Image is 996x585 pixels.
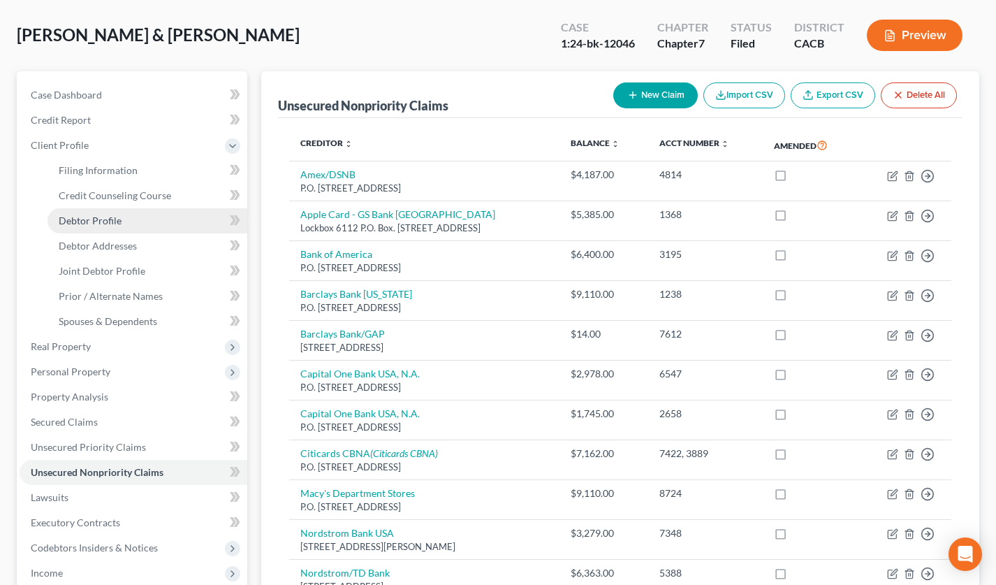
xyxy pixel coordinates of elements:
[59,189,171,201] span: Credit Counseling Course
[20,410,247,435] a: Secured Claims
[300,301,548,315] div: P.O. [STREET_ADDRESS]
[300,421,548,434] div: P.O. [STREET_ADDRESS]
[300,407,420,419] a: Capital One Bank USA, N.A.
[344,140,353,148] i: unfold_more
[867,20,962,51] button: Preview
[31,466,163,478] span: Unsecured Nonpriority Claims
[659,287,752,301] div: 1238
[561,20,635,36] div: Case
[31,567,63,579] span: Income
[571,247,637,261] div: $6,400.00
[659,486,752,500] div: 8724
[20,485,247,510] a: Lawsuits
[571,526,637,540] div: $3,279.00
[31,89,102,101] span: Case Dashboard
[881,82,957,108] button: Delete All
[31,517,120,528] span: Executory Contracts
[300,500,548,514] div: P.O. [STREET_ADDRESS]
[47,183,247,208] a: Credit Counseling Course
[659,208,752,222] div: 1368
[611,140,620,148] i: unfold_more
[300,328,385,340] a: Barclays Bank/GAP
[657,36,708,52] div: Chapter
[47,208,247,233] a: Debtor Profile
[300,168,356,180] a: Amex/DSNB
[791,82,875,108] a: Export CSV
[31,491,68,503] span: Lawsuits
[59,164,138,176] span: Filing Information
[571,287,637,301] div: $9,110.00
[703,82,785,108] button: Import CSV
[659,566,752,580] div: 5388
[300,248,372,260] a: Bank of America
[613,82,698,108] button: New Claim
[31,441,146,453] span: Unsecured Priority Claims
[59,315,157,327] span: Spouses & Dependents
[47,284,247,309] a: Prior / Alternate Names
[47,259,247,284] a: Joint Debtor Profile
[47,158,247,183] a: Filing Information
[300,540,548,554] div: [STREET_ADDRESS][PERSON_NAME]
[659,407,752,421] div: 2658
[763,129,858,161] th: Amended
[659,168,752,182] div: 4814
[31,366,110,377] span: Personal Property
[20,435,247,460] a: Unsecured Priority Claims
[300,222,548,235] div: Lockbox 6112 P.O. Box. [STREET_ADDRESS]
[659,327,752,341] div: 7612
[659,247,752,261] div: 3195
[31,416,98,428] span: Secured Claims
[571,367,637,381] div: $2,978.00
[300,487,415,499] a: Macy's Department Stores
[571,327,637,341] div: $14.00
[721,140,729,148] i: unfold_more
[571,138,620,148] a: Balance unfold_more
[31,340,91,352] span: Real Property
[659,138,729,148] a: Acct Number unfold_more
[659,447,752,461] div: 7422, 3889
[300,368,420,380] a: Capital One Bank USA, N.A.
[31,542,158,554] span: Codebtors Insiders & Notices
[571,447,637,461] div: $7,162.00
[949,537,982,571] div: Open Intercom Messenger
[571,208,637,222] div: $5,385.00
[47,233,247,259] a: Debtor Addresses
[20,384,247,410] a: Property Analysis
[657,20,708,36] div: Chapter
[20,510,247,535] a: Executory Contracts
[300,527,394,539] a: Nordstrom Bank USA
[300,138,353,148] a: Creditor unfold_more
[59,240,137,252] span: Debtor Addresses
[59,215,122,226] span: Debtor Profile
[571,168,637,182] div: $4,187.00
[731,20,772,36] div: Status
[659,526,752,540] div: 7348
[300,208,495,220] a: Apple Card - GS Bank [GEOGRAPHIC_DATA]
[59,290,163,302] span: Prior / Alternate Names
[300,341,548,354] div: [STREET_ADDRESS]
[59,265,145,277] span: Joint Debtor Profile
[300,182,548,195] div: P.O. [STREET_ADDRESS]
[571,407,637,421] div: $1,745.00
[659,367,752,381] div: 6547
[794,20,844,36] div: District
[300,381,548,394] div: P.O. [STREET_ADDRESS]
[571,566,637,580] div: $6,363.00
[20,82,247,108] a: Case Dashboard
[794,36,844,52] div: CACB
[561,36,635,52] div: 1:24-bk-12046
[20,460,247,485] a: Unsecured Nonpriority Claims
[31,391,108,403] span: Property Analysis
[300,567,390,579] a: Nordstrom/TD Bank
[300,447,438,459] a: Citicards CBNA(Citicards CBNA)
[47,309,247,334] a: Spouses & Dependents
[31,139,89,151] span: Client Profile
[278,97,448,114] div: Unsecured Nonpriority Claims
[571,486,637,500] div: $9,110.00
[31,114,91,126] span: Credit Report
[300,261,548,275] div: P.O. [STREET_ADDRESS]
[20,108,247,133] a: Credit Report
[17,24,300,45] span: [PERSON_NAME] & [PERSON_NAME]
[300,461,548,474] div: P.O. [STREET_ADDRESS]
[370,447,438,459] i: (Citicards CBNA)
